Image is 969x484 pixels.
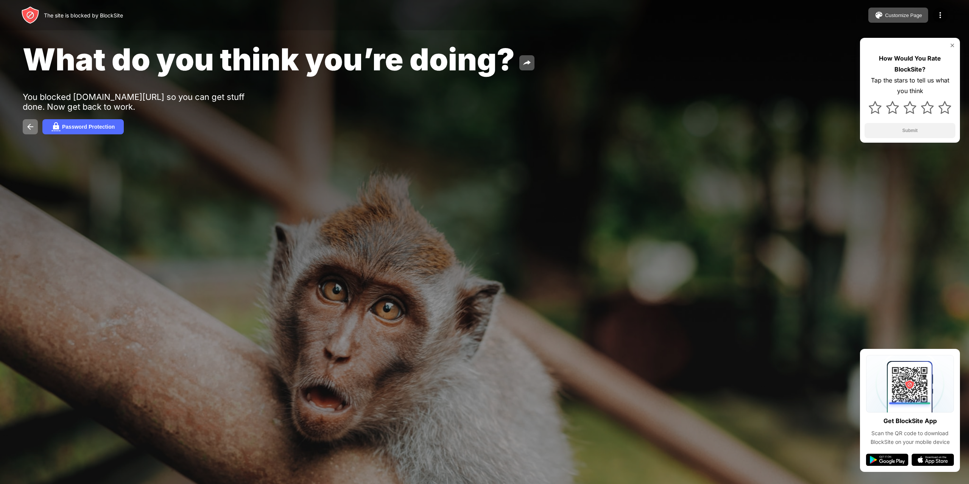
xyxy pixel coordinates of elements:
div: Tap the stars to tell us what you think [865,75,955,97]
div: Get BlockSite App [883,416,937,426]
img: password.svg [51,122,61,131]
div: You blocked [DOMAIN_NAME][URL] so you can get stuff done. Now get back to work. [23,92,257,112]
img: pallet.svg [874,11,883,20]
img: menu-icon.svg [936,11,945,20]
img: star.svg [904,101,916,114]
div: Scan the QR code to download BlockSite on your mobile device [866,429,954,446]
img: qrcode.svg [866,355,954,412]
img: star.svg [921,101,934,114]
div: The site is blocked by BlockSite [44,12,123,19]
button: Password Protection [42,119,124,134]
div: Password Protection [62,124,115,130]
img: rate-us-close.svg [949,42,955,48]
div: Customize Page [885,12,922,18]
button: Customize Page [868,8,928,23]
img: star.svg [869,101,882,114]
img: google-play.svg [866,454,908,466]
div: How Would You Rate BlockSite? [865,53,955,75]
img: header-logo.svg [21,6,39,24]
button: Submit [865,123,955,138]
span: What do you think you’re doing? [23,41,515,78]
img: star.svg [938,101,951,114]
img: star.svg [886,101,899,114]
img: share.svg [522,58,531,67]
img: back.svg [26,122,35,131]
img: app-store.svg [911,454,954,466]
